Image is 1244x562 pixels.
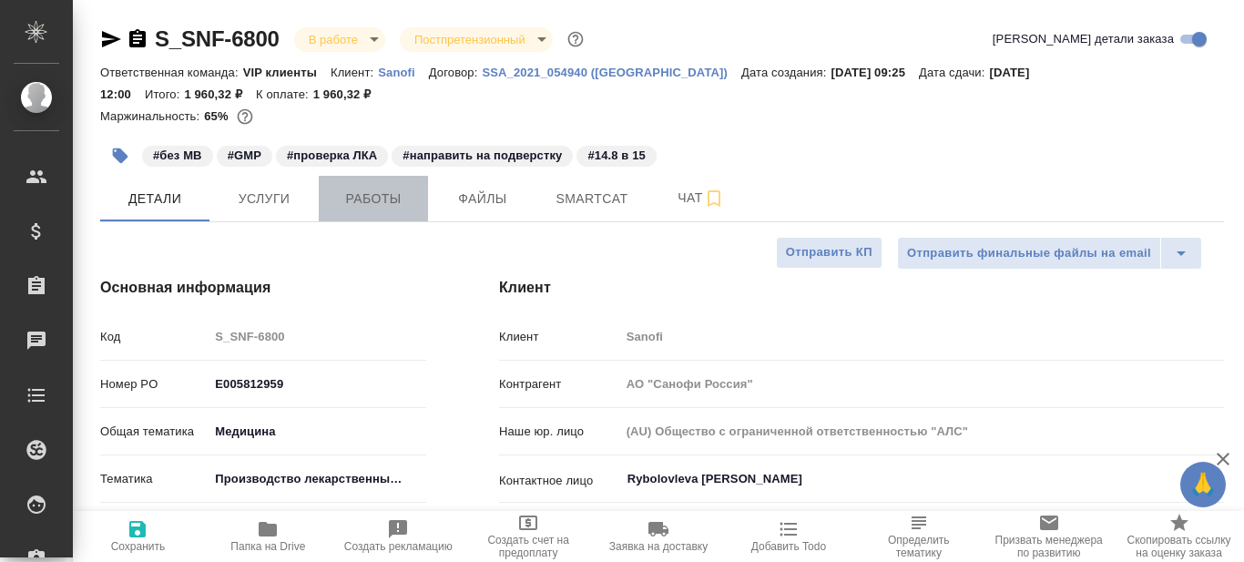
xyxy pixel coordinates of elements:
[203,511,333,562] button: Папка на Drive
[587,147,645,165] p: #14.8 в 15
[220,188,308,210] span: Услуги
[482,66,741,79] p: SSA_2021_054940 ([GEOGRAPHIC_DATA])
[499,328,620,346] p: Клиент
[482,64,741,79] a: SSA_2021_054940 ([GEOGRAPHIC_DATA])
[993,30,1174,48] span: [PERSON_NAME] детали заказа
[184,87,256,101] p: 1 960,32 ₽
[294,27,385,52] div: В работе
[100,66,243,79] p: Ответственная команда:
[548,188,636,210] span: Smartcat
[609,540,708,553] span: Заявка на доставку
[864,534,973,559] span: Определить тематику
[73,511,203,562] button: Сохранить
[313,87,385,101] p: 1 960,32 ₽
[594,511,724,562] button: Заявка на доставку
[620,323,1224,350] input: Пустое поле
[230,540,305,553] span: Папка на Drive
[403,147,562,165] p: #направить на подверстку
[897,237,1161,270] button: Отправить финальные файлы на email
[897,237,1202,270] div: split button
[499,472,620,490] p: Контактное лицо
[464,511,594,562] button: Создать счет на предоплату
[564,27,587,51] button: Доп статусы указывают на важность/срочность заказа
[439,188,526,210] span: Файлы
[127,28,148,50] button: Скопировать ссылку
[786,242,872,263] span: Отправить КП
[209,371,426,397] input: ✎ Введи что-нибудь
[287,147,377,165] p: #проверка ЛКА
[209,464,426,495] div: Производство лекарственных препаратов
[703,188,725,209] svg: Подписаться
[215,147,274,162] span: GMP
[853,511,984,562] button: Определить тематику
[474,534,583,559] span: Создать счет на предоплату
[243,66,331,79] p: VIP клиенты
[333,511,464,562] button: Создать рекламацию
[429,66,483,79] p: Договор:
[409,32,531,47] button: Постпретензионный
[751,540,826,553] span: Добавить Todo
[153,147,202,165] p: #без МВ
[330,188,417,210] span: Работы
[100,375,209,393] p: Номер PO
[499,277,1224,299] h4: Клиент
[145,87,184,101] p: Итого:
[984,511,1114,562] button: Призвать менеджера по развитию
[100,109,204,123] p: Маржинальность:
[620,371,1224,397] input: Пустое поле
[100,470,209,488] p: Тематика
[499,423,620,441] p: Наше юр. лицо
[1114,511,1244,562] button: Скопировать ссылку на оценку заказа
[209,416,426,447] div: Медицина
[723,511,853,562] button: Добавить Todo
[1125,534,1233,559] span: Скопировать ссылку на оценку заказа
[331,66,378,79] p: Клиент:
[1188,465,1219,504] span: 🙏
[776,237,882,269] button: Отправить КП
[100,136,140,176] button: Добавить тэг
[100,328,209,346] p: Код
[344,540,453,553] span: Создать рекламацию
[907,243,1151,264] span: Отправить финальные файлы на email
[256,87,313,101] p: К оплате:
[575,147,658,162] span: 14.8 в 15
[155,26,280,51] a: S_SNF-6800
[919,66,989,79] p: Дата сдачи:
[620,418,1224,444] input: Пустое поле
[100,423,209,441] p: Общая тематика
[1180,462,1226,507] button: 🙏
[303,32,363,47] button: В работе
[204,109,232,123] p: 65%
[378,64,429,79] a: Sanofi
[111,188,199,210] span: Детали
[140,147,215,162] span: без МВ
[658,187,745,209] span: Чат
[378,66,429,79] p: Sanofi
[233,105,257,128] button: 569.28 RUB;
[209,323,426,350] input: Пустое поле
[111,540,166,553] span: Сохранить
[400,27,553,52] div: В работе
[274,147,390,162] span: проверка ЛКА
[831,66,919,79] p: [DATE] 09:25
[994,534,1103,559] span: Призвать менеджера по развитию
[741,66,831,79] p: Дата создания:
[100,28,122,50] button: Скопировать ссылку для ЯМессенджера
[100,277,426,299] h4: Основная информация
[228,147,261,165] p: #GMP
[499,375,620,393] p: Контрагент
